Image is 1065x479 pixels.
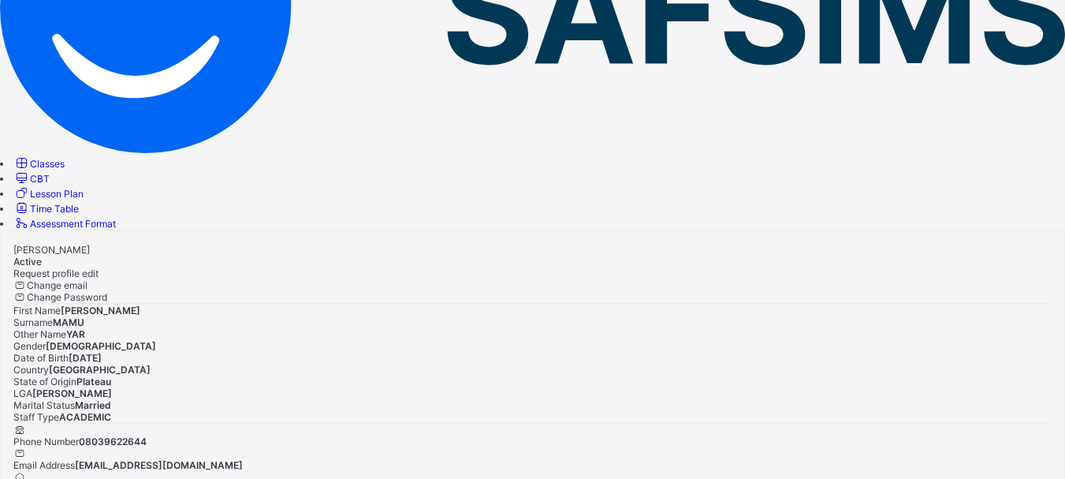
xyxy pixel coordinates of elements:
[13,399,75,411] span: Marital Status
[30,188,84,200] span: Lesson Plan
[13,411,59,423] span: Staff Type
[30,218,116,230] span: Assessment Format
[79,436,147,447] span: 08039622644
[13,203,79,215] a: Time Table
[30,203,79,215] span: Time Table
[32,387,112,399] span: [PERSON_NAME]
[13,173,50,185] a: CBT
[13,436,79,447] span: Phone Number
[46,340,156,352] span: [DEMOGRAPHIC_DATA]
[13,328,66,340] span: Other Name
[30,158,65,170] span: Classes
[69,352,102,364] span: [DATE]
[13,256,42,268] span: Active
[13,158,65,170] a: Classes
[49,364,151,376] span: [GEOGRAPHIC_DATA]
[13,244,90,256] span: [PERSON_NAME]
[13,387,32,399] span: LGA
[13,376,76,387] span: State of Origin
[75,459,243,471] span: [EMAIL_ADDRESS][DOMAIN_NAME]
[30,173,50,185] span: CBT
[13,364,49,376] span: Country
[13,268,99,279] span: Request profile edit
[13,459,75,471] span: Email Address
[27,279,88,291] span: Change email
[13,316,53,328] span: Surname
[27,291,107,303] span: Change Password
[76,376,111,387] span: Plateau
[13,352,69,364] span: Date of Birth
[59,411,111,423] span: ACADEMIC
[53,316,84,328] span: MAMU
[66,328,85,340] span: YAR
[13,218,116,230] a: Assessment Format
[61,305,140,316] span: [PERSON_NAME]
[13,188,84,200] a: Lesson Plan
[75,399,111,411] span: Married
[13,340,46,352] span: Gender
[13,305,61,316] span: First Name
